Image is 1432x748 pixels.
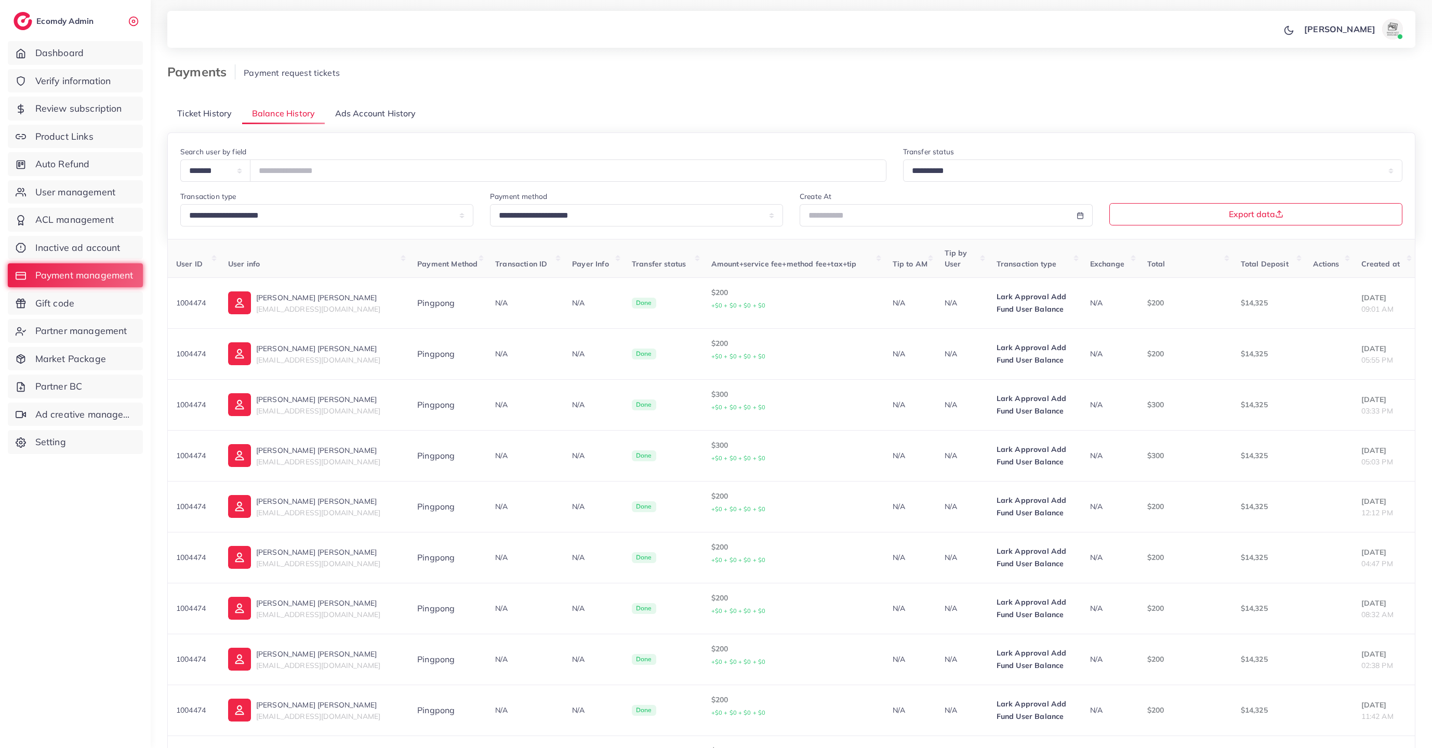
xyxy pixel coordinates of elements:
p: $200 [1147,602,1224,615]
img: avatar [1382,19,1403,39]
span: N/A [495,349,508,358]
a: Market Package [8,347,143,371]
img: logo [14,12,32,30]
span: Ads Account History [335,108,416,119]
span: [EMAIL_ADDRESS][DOMAIN_NAME] [256,457,380,466]
h3: Payments [167,64,235,79]
img: ic-user-info.36bf1079.svg [228,291,251,314]
span: ACL management [35,213,114,226]
span: N/A [495,654,508,664]
p: N/A [893,500,928,513]
span: Partner BC [35,380,83,393]
span: N/A [1090,298,1103,308]
span: 05:03 PM [1361,457,1393,466]
p: 1004474 [176,602,211,615]
div: Pingpong [417,501,479,513]
p: N/A [572,348,615,360]
a: [PERSON_NAME]avatar [1298,19,1407,39]
span: [EMAIL_ADDRESS][DOMAIN_NAME] [256,661,380,670]
img: ic-user-info.36bf1079.svg [228,495,251,518]
span: Ad creative management [35,408,135,421]
p: N/A [945,551,980,564]
a: Payment management [8,263,143,287]
p: 1004474 [176,551,211,564]
p: N/A [572,653,615,665]
p: N/A [945,653,980,665]
span: Done [632,298,656,309]
span: Exchange [1090,259,1124,269]
p: $300 [711,388,876,413]
small: +$0 + $0 + $0 + $0 [711,302,766,309]
p: N/A [945,398,980,411]
button: Export data [1109,203,1402,225]
p: $14,325 [1241,500,1296,513]
span: N/A [1090,705,1103,715]
span: Payment request tickets [244,68,340,78]
p: N/A [945,297,980,309]
div: Pingpong [417,348,479,360]
p: Lark Approval Add Fund User Balance [997,545,1073,570]
p: [PERSON_NAME] [PERSON_NAME] [256,342,380,355]
p: N/A [893,449,928,462]
span: Done [632,654,656,665]
span: Ticket History [177,108,232,119]
span: Transaction type [997,259,1057,269]
span: Tip to AM [893,259,927,269]
label: Search user by field [180,146,246,157]
span: [EMAIL_ADDRESS][DOMAIN_NAME] [256,355,380,365]
div: Pingpong [417,704,479,716]
p: $300 [711,439,876,464]
span: N/A [1090,349,1103,358]
span: [EMAIL_ADDRESS][DOMAIN_NAME] [256,304,380,314]
p: [DATE] [1361,546,1407,558]
p: 1004474 [176,398,211,411]
span: 11:42 AM [1361,712,1394,721]
span: Product Links [35,130,94,143]
p: $200 [711,541,876,566]
p: N/A [572,500,615,513]
p: $300 [1147,449,1224,462]
span: Verify information [35,74,111,88]
span: [EMAIL_ADDRESS][DOMAIN_NAME] [256,559,380,568]
p: N/A [893,297,928,309]
a: User management [8,180,143,204]
p: [DATE] [1361,444,1407,457]
p: [DATE] [1361,342,1407,355]
span: N/A [495,400,508,409]
span: Payment management [35,269,134,282]
p: 1004474 [176,500,211,513]
div: Pingpong [417,450,479,462]
div: Pingpong [417,297,479,309]
span: Gift code [35,297,74,310]
img: ic-user-info.36bf1079.svg [228,444,251,467]
span: Done [632,399,656,411]
small: +$0 + $0 + $0 + $0 [711,607,766,615]
h2: Ecomdy Admin [36,16,96,26]
span: Done [632,450,656,462]
span: N/A [495,604,508,613]
p: $14,325 [1241,602,1296,615]
small: +$0 + $0 + $0 + $0 [711,658,766,665]
p: N/A [893,704,928,716]
p: $14,325 [1241,398,1296,411]
a: Inactive ad account [8,236,143,260]
span: N/A [1090,553,1103,562]
p: N/A [893,551,928,564]
p: $14,325 [1241,449,1296,462]
p: [PERSON_NAME] [PERSON_NAME] [256,495,380,507]
img: ic-user-info.36bf1079.svg [228,597,251,620]
div: Pingpong [417,399,479,411]
p: [DATE] [1361,699,1407,711]
p: N/A [572,449,615,462]
span: Export data [1229,210,1283,218]
span: Setting [35,435,66,449]
span: Balance History [252,108,315,119]
p: $14,325 [1241,551,1296,564]
a: Dashboard [8,41,143,65]
a: Gift code [8,291,143,315]
p: [PERSON_NAME] [PERSON_NAME] [256,444,380,457]
p: $200 [1147,348,1224,360]
span: Done [632,705,656,716]
img: ic-user-info.36bf1079.svg [228,393,251,416]
p: N/A [893,602,928,615]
